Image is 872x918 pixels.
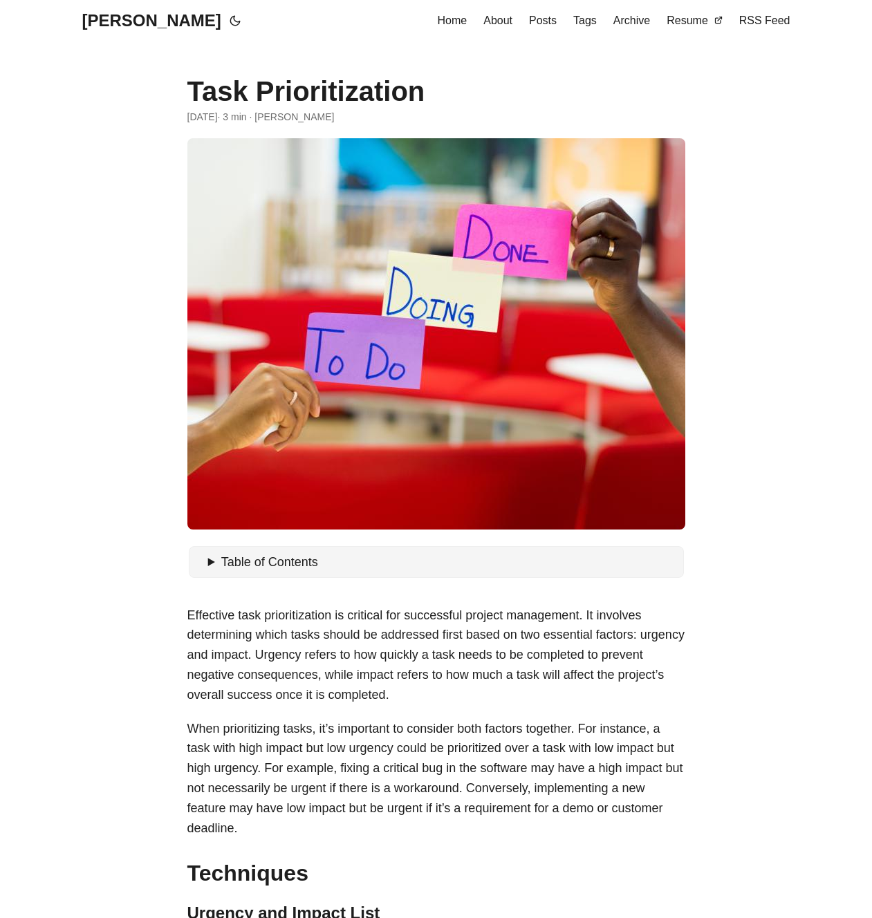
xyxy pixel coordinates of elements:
[208,552,678,572] summary: Table of Contents
[529,15,557,26] span: Posts
[438,15,467,26] span: Home
[613,15,650,26] span: Archive
[187,75,685,108] h1: Task Prioritization
[221,555,318,569] span: Table of Contents
[573,15,597,26] span: Tags
[187,109,218,124] span: 2023-04-23 22:22:14 -0400 -0400
[187,109,685,124] div: · 3 min · [PERSON_NAME]
[667,15,708,26] span: Resume
[187,719,685,839] p: When prioritizing tasks, it’s important to consider both factors together. For instance, a task w...
[187,606,685,705] p: Effective task prioritization is critical for successful project management. It involves determin...
[739,15,790,26] span: RSS Feed
[483,15,512,26] span: About
[187,860,685,886] h2: Techniques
